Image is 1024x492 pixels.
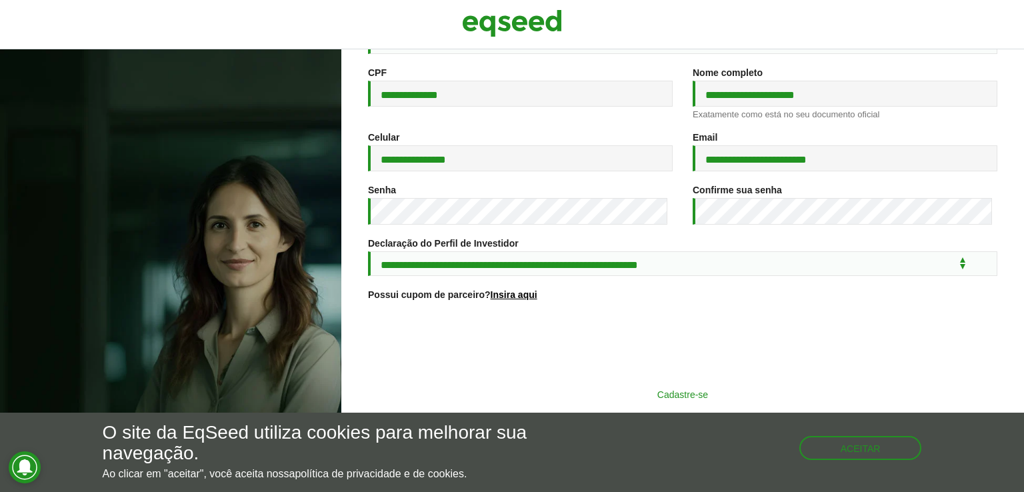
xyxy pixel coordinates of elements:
h5: O site da EqSeed utiliza cookies para melhorar sua navegação. [103,423,594,464]
label: Celular [368,133,399,142]
div: Exatamente como está no seu documento oficial [693,110,997,119]
p: Ao clicar em "aceitar", você aceita nossa . [103,467,594,480]
button: Cadastre-se [509,381,856,407]
label: CPF [368,68,387,77]
iframe: reCAPTCHA [581,316,784,368]
a: política de privacidade e de cookies [295,469,464,479]
label: Confirme sua senha [693,185,782,195]
label: Email [693,133,717,142]
label: Nome completo [693,68,763,77]
button: Aceitar [799,436,922,460]
img: EqSeed Logo [462,7,562,40]
label: Possui cupom de parceiro? [368,290,537,299]
label: Senha [368,185,396,195]
a: Insira aqui [491,290,537,299]
label: Declaração do Perfil de Investidor [368,239,519,248]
